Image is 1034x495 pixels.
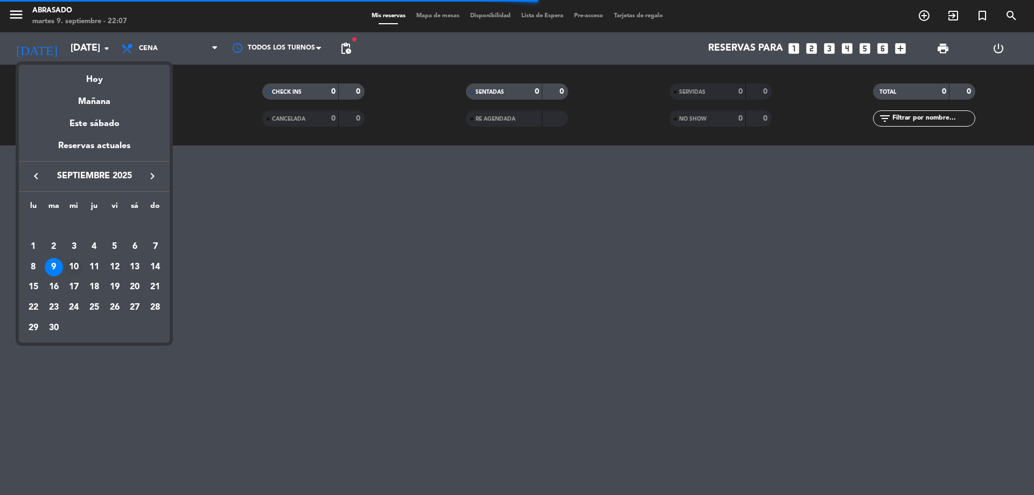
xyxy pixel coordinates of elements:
[64,200,84,217] th: miércoles
[104,236,125,257] td: 5 de septiembre de 2025
[45,258,63,276] div: 9
[65,258,83,276] div: 10
[104,297,125,318] td: 26 de septiembre de 2025
[44,257,64,277] td: 9 de septiembre de 2025
[84,257,104,277] td: 11 de septiembre de 2025
[125,277,145,297] td: 20 de septiembre de 2025
[85,278,103,296] div: 18
[64,277,84,297] td: 17 de septiembre de 2025
[24,258,43,276] div: 8
[104,277,125,297] td: 19 de septiembre de 2025
[19,65,170,87] div: Hoy
[85,298,103,317] div: 25
[125,297,145,318] td: 27 de septiembre de 2025
[146,238,164,256] div: 7
[44,200,64,217] th: martes
[125,236,145,257] td: 6 de septiembre de 2025
[125,278,144,296] div: 20
[65,298,83,317] div: 24
[85,238,103,256] div: 4
[146,278,164,296] div: 21
[125,200,145,217] th: sábado
[23,236,44,257] td: 1 de septiembre de 2025
[84,200,104,217] th: jueves
[145,297,165,318] td: 28 de septiembre de 2025
[23,200,44,217] th: lunes
[84,236,104,257] td: 4 de septiembre de 2025
[64,297,84,318] td: 24 de septiembre de 2025
[146,170,159,183] i: keyboard_arrow_right
[64,236,84,257] td: 3 de septiembre de 2025
[23,257,44,277] td: 8 de septiembre de 2025
[125,257,145,277] td: 13 de septiembre de 2025
[104,200,125,217] th: viernes
[23,318,44,338] td: 29 de septiembre de 2025
[106,238,124,256] div: 5
[45,238,63,256] div: 2
[44,236,64,257] td: 2 de septiembre de 2025
[64,257,84,277] td: 10 de septiembre de 2025
[145,257,165,277] td: 14 de septiembre de 2025
[24,298,43,317] div: 22
[19,139,170,161] div: Reservas actuales
[26,169,46,183] button: keyboard_arrow_left
[125,238,144,256] div: 6
[24,278,43,296] div: 15
[19,87,170,109] div: Mañana
[125,298,144,317] div: 27
[84,297,104,318] td: 25 de septiembre de 2025
[23,297,44,318] td: 22 de septiembre de 2025
[125,258,144,276] div: 13
[44,297,64,318] td: 23 de septiembre de 2025
[19,109,170,139] div: Este sábado
[145,277,165,297] td: 21 de septiembre de 2025
[84,277,104,297] td: 18 de septiembre de 2025
[143,169,162,183] button: keyboard_arrow_right
[45,298,63,317] div: 23
[104,257,125,277] td: 12 de septiembre de 2025
[44,277,64,297] td: 16 de septiembre de 2025
[24,238,43,256] div: 1
[23,277,44,297] td: 15 de septiembre de 2025
[145,200,165,217] th: domingo
[45,319,63,337] div: 30
[106,258,124,276] div: 12
[106,278,124,296] div: 19
[65,278,83,296] div: 17
[146,298,164,317] div: 28
[146,258,164,276] div: 14
[45,278,63,296] div: 16
[30,170,43,183] i: keyboard_arrow_left
[85,258,103,276] div: 11
[145,236,165,257] td: 7 de septiembre de 2025
[106,298,124,317] div: 26
[23,216,165,236] td: SEP.
[44,318,64,338] td: 30 de septiembre de 2025
[24,319,43,337] div: 29
[46,169,143,183] span: septiembre 2025
[65,238,83,256] div: 3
